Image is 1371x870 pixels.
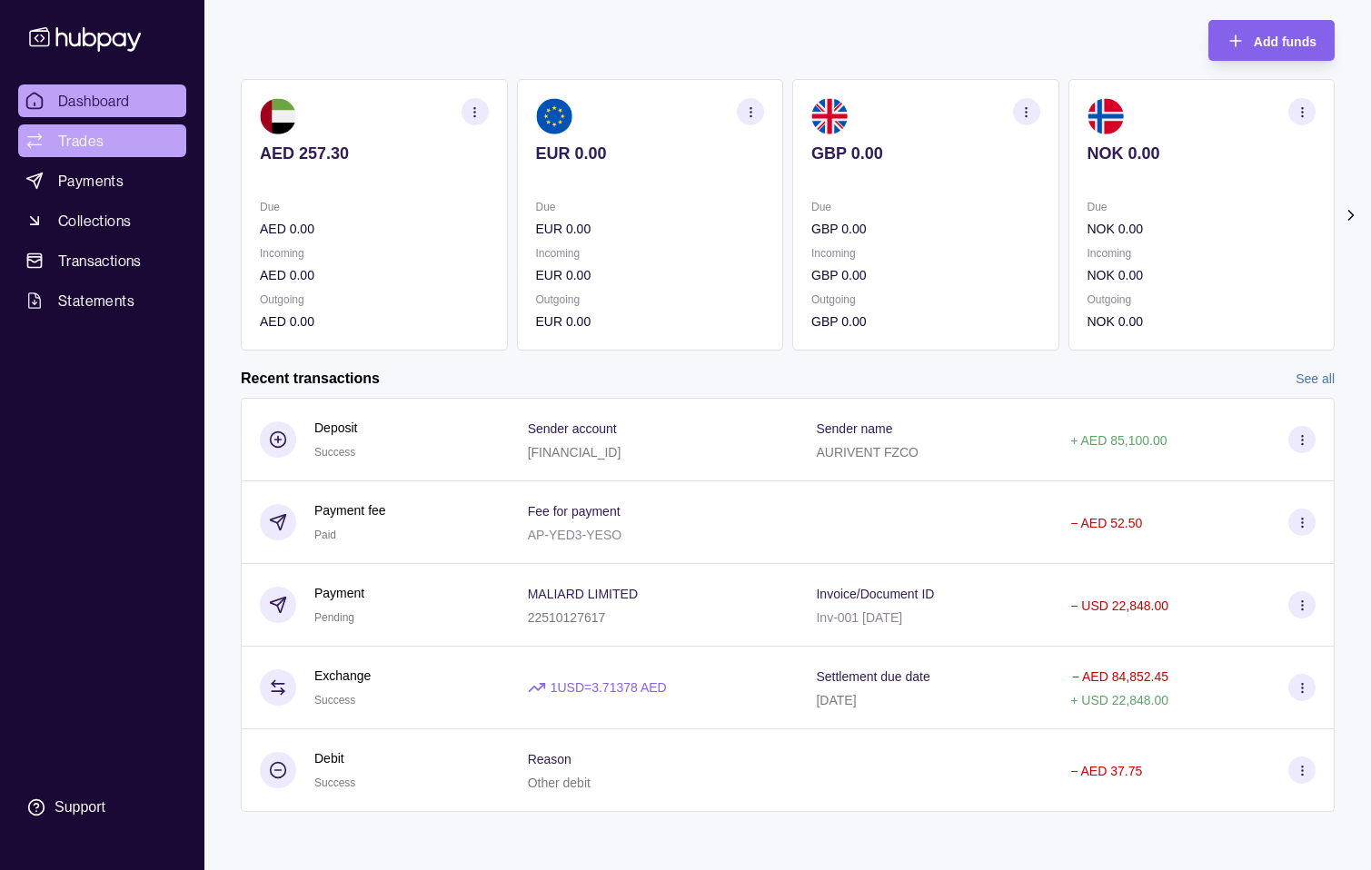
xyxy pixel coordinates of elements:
p: Outgoing [1088,290,1316,310]
p: − USD 22,848.00 [1070,598,1168,613]
p: + AED 85,100.00 [1070,433,1167,448]
p: + USD 22,848.00 [1070,693,1168,707]
p: Incoming [1088,243,1316,263]
span: Paid [314,529,336,541]
p: [DATE] [816,693,856,707]
p: Sender name [816,421,892,436]
p: Payment [314,583,364,603]
p: Outgoing [811,290,1040,310]
p: [FINANCIAL_ID] [528,445,621,460]
p: EUR 0.00 [536,265,765,285]
a: Trades [18,124,186,157]
p: AED 0.00 [260,219,489,239]
p: NOK 0.00 [1088,265,1316,285]
button: Add funds [1208,20,1335,61]
p: 22510127617 [528,610,606,625]
span: Success [314,694,355,707]
p: GBP 0.00 [811,219,1040,239]
p: Outgoing [536,290,765,310]
p: Reason [528,752,571,766]
a: Statements [18,284,186,317]
p: EUR 0.00 [536,143,765,163]
p: EUR 0.00 [536,311,765,331]
span: Statements [58,290,134,311]
p: Due [260,197,489,217]
p: GBP 0.00 [811,311,1040,331]
a: See all [1296,369,1335,389]
p: Exchange [314,666,371,686]
p: Debit [314,748,355,768]
span: Payments [58,170,124,192]
p: Due [1088,197,1316,217]
p: AED 0.00 [260,265,489,285]
p: Incoming [811,243,1040,263]
span: Pending [314,611,354,624]
p: 1 USD = 3.71378 AED [551,677,667,697]
p: AP-YED3-YESO [528,528,621,542]
p: Invoice/Document ID [816,587,934,601]
a: Collections [18,204,186,237]
span: Add funds [1254,35,1316,49]
p: Due [536,197,765,217]
p: Due [811,197,1040,217]
p: Other debit [528,776,591,790]
span: Dashboard [58,90,130,112]
p: Inv-001 [DATE] [816,610,902,625]
p: Incoming [260,243,489,263]
a: Dashboard [18,84,186,117]
p: NOK 0.00 [1088,219,1316,239]
p: Sender account [528,421,617,436]
span: Transactions [58,250,142,272]
a: Transactions [18,244,186,277]
p: Incoming [536,243,765,263]
p: AED 0.00 [260,311,489,331]
h2: Recent transactions [241,369,380,389]
span: Success [314,446,355,459]
a: Support [18,788,186,826]
p: AURIVENT FZCO [816,445,919,460]
div: Support [55,797,105,817]
p: GBP 0.00 [811,265,1040,285]
p: MALIARD LIMITED [528,587,638,601]
p: Settlement due date [816,669,929,684]
img: no [1088,98,1124,134]
img: eu [536,98,572,134]
p: Fee for payment [528,504,621,519]
p: Deposit [314,418,357,438]
p: − AED 52.50 [1070,516,1142,530]
p: − AED 37.75 [1070,764,1142,778]
span: Collections [58,210,131,232]
p: EUR 0.00 [536,219,765,239]
p: AED 257.30 [260,143,489,163]
p: GBP 0.00 [811,143,1040,163]
a: Payments [18,164,186,197]
p: NOK 0.00 [1088,143,1316,163]
span: Success [314,776,355,789]
p: Payment fee [314,500,386,520]
p: NOK 0.00 [1088,311,1316,331]
p: Outgoing [260,290,489,310]
p: − AED 84,852.45 [1072,669,1168,684]
img: ae [260,98,296,134]
span: Trades [58,130,104,152]
img: gb [811,98,848,134]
